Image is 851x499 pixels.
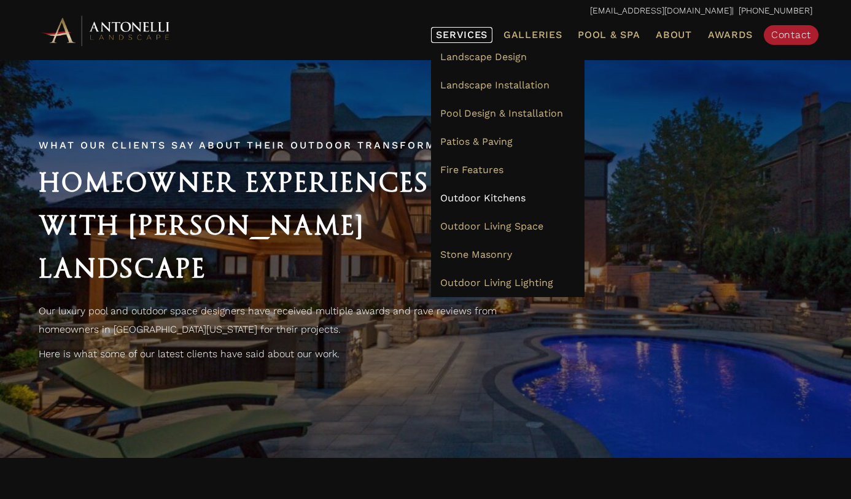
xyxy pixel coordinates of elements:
[440,107,563,119] span: Pool Design & Installation
[503,29,562,41] span: Galleries
[39,14,174,47] img: Antonelli Horizontal Logo
[703,27,758,43] a: Awards
[440,277,553,288] span: Outdoor Living Lighting
[771,29,811,41] span: Contact
[651,27,697,43] a: About
[440,220,543,232] span: Outdoor Living Space
[431,71,585,99] a: Landscape Installation
[440,249,512,260] span: Stone Masonry
[431,99,585,128] a: Pool Design & Installation
[573,27,645,43] a: Pool & Spa
[440,192,526,204] span: Outdoor Kitchens
[499,27,567,43] a: Galleries
[764,25,818,45] a: Contact
[39,302,518,338] p: Our luxury pool and outdoor space designers have received multiple awards and rave reviews from h...
[431,269,585,297] a: Outdoor Living Lighting
[431,27,492,43] a: Services
[39,345,518,363] p: Here is what some of our latest clients have said about our work.
[431,184,585,212] a: Outdoor Kitchens
[431,128,585,156] a: Patios & Paving
[708,29,753,41] span: Awards
[590,6,732,15] a: [EMAIL_ADDRESS][DOMAIN_NAME]
[39,167,429,284] span: Homeowner Experiences With [PERSON_NAME] Landscape
[440,79,550,91] span: Landscape Installation
[431,212,585,241] a: Outdoor Living Space
[578,29,640,41] span: Pool & Spa
[656,30,692,40] span: About
[436,30,488,40] span: Services
[39,3,812,19] p: | [PHONE_NUMBER]
[39,139,483,151] span: What Our Clients Say About Their Outdoor Transformations
[431,241,585,269] a: Stone Masonry
[431,43,585,71] a: Landscape Design
[431,156,585,184] a: Fire Features
[440,164,503,176] span: Fire Features
[440,136,513,147] span: Patios & Paving
[440,51,527,63] span: Landscape Design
